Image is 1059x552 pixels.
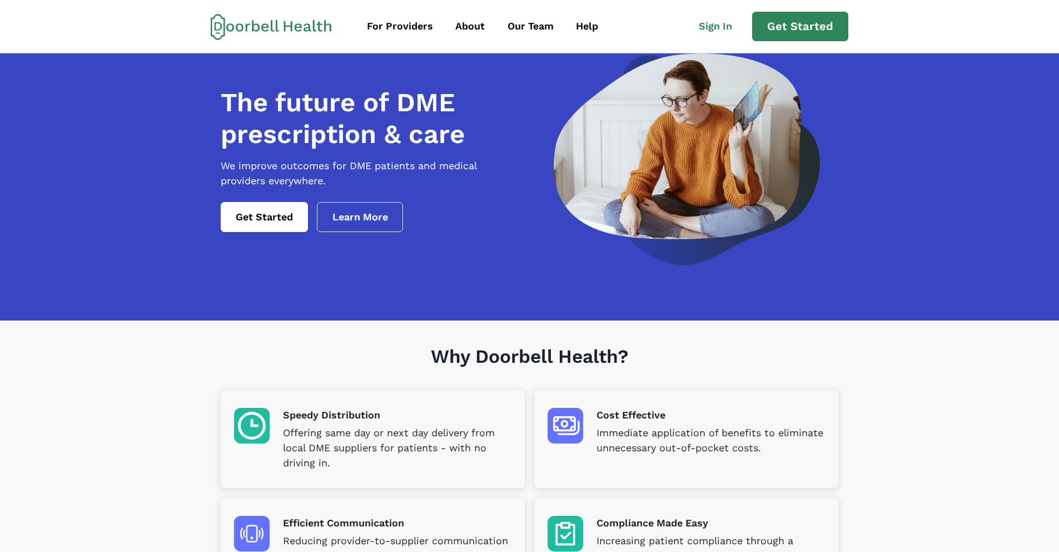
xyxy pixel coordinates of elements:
[596,408,825,423] p: Cost Effective
[221,87,523,150] h1: The future of DME prescription & care
[283,408,511,423] p: Speedy Distribution
[283,516,511,531] p: Efficient Communication
[689,14,752,39] a: Sign In
[234,408,270,443] img: Speedy Distribution icon
[508,19,554,34] div: Our Team
[445,14,495,39] a: About
[498,14,564,39] a: Our Team
[234,516,270,551] img: Efficient Communication icon
[548,408,583,443] img: Cost Effective icon
[221,202,308,232] a: Get Started
[596,426,825,456] p: Immediate application of benefits to eliminate unnecessary out-of-pocket costs.
[317,202,404,232] a: Learn More
[576,19,598,34] div: Help
[221,159,523,189] p: We improve outcomes for DME patients and medical providers everywhere.
[221,346,838,391] h1: Why Doorbell Health?
[357,14,443,39] a: For Providers
[566,14,608,39] a: Help
[548,516,583,551] img: Compliance Made Easy icon
[554,53,820,265] img: a woman looking at a computer
[367,19,433,34] div: For Providers
[596,516,825,531] p: Compliance Made Easy
[283,426,511,471] p: Offering same day or next day delivery from local DME suppliers for patients - with no driving in.
[752,12,848,42] a: Get Started
[455,19,485,34] div: About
